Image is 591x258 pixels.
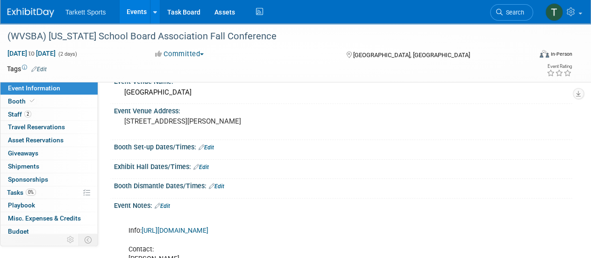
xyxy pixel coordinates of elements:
div: Booth Dismantle Dates/Times: [114,179,572,191]
span: Event Information [8,84,60,92]
span: (2 days) [57,51,77,57]
span: Travel Reservations [8,123,65,131]
td: Personalize Event Tab Strip [63,234,79,246]
a: Playbook [0,199,98,212]
a: Edit [155,203,170,209]
a: Edit [199,144,214,151]
a: Search [490,4,533,21]
a: Shipments [0,160,98,173]
span: Tarkett Sports [65,8,106,16]
button: Committed [152,49,207,59]
span: to [27,50,36,57]
span: 2 [24,111,31,118]
span: Search [503,9,524,16]
a: Asset Reservations [0,134,98,147]
a: Edit [31,66,47,73]
a: Event Information [0,82,98,95]
div: Booth Set-up Dates/Times: [114,140,572,152]
a: Edit [193,164,209,170]
td: Toggle Event Tabs [79,234,98,246]
a: Booth [0,95,98,108]
span: Budget [8,228,29,235]
div: Event Format [490,49,572,63]
a: Tasks0% [0,186,98,199]
pre: [STREET_ADDRESS][PERSON_NAME] [124,117,295,125]
div: Event Notes: [114,199,572,211]
div: Exhibit Hall Dates/Times: [114,160,572,172]
span: Playbook [8,201,35,209]
img: Trent Gabbert [545,3,563,21]
i: Booth reservation complete [30,98,35,103]
span: [GEOGRAPHIC_DATA], [GEOGRAPHIC_DATA] [353,52,470,59]
a: Misc. Expenses & Credits [0,212,98,225]
a: Sponsorships [0,173,98,186]
span: Sponsorships [8,176,48,183]
a: Staff2 [0,108,98,121]
a: Edit [209,183,224,190]
span: 0% [26,189,36,196]
img: ExhibitDay [7,8,54,17]
span: Staff [8,111,31,118]
a: Giveaways [0,147,98,160]
div: Event Rating [547,64,572,69]
div: In-Person [550,51,572,58]
span: [DATE] [DATE] [7,49,56,58]
a: Travel Reservations [0,121,98,133]
td: Tags [7,64,47,74]
a: Budget [0,225,98,238]
span: Giveaways [8,149,38,157]
a: [URL][DOMAIN_NAME] [142,227,208,235]
span: Asset Reservations [8,136,64,144]
span: Booth [8,97,36,105]
span: Tasks [7,189,36,196]
div: Event Venue Address: [114,104,572,116]
div: (WVSBA) [US_STATE] School Board Association Fall Conference [4,28,524,45]
div: [GEOGRAPHIC_DATA] [121,85,565,100]
span: Misc. Expenses & Credits [8,214,81,222]
img: Format-Inperson.png [540,50,549,58]
span: Shipments [8,162,39,170]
